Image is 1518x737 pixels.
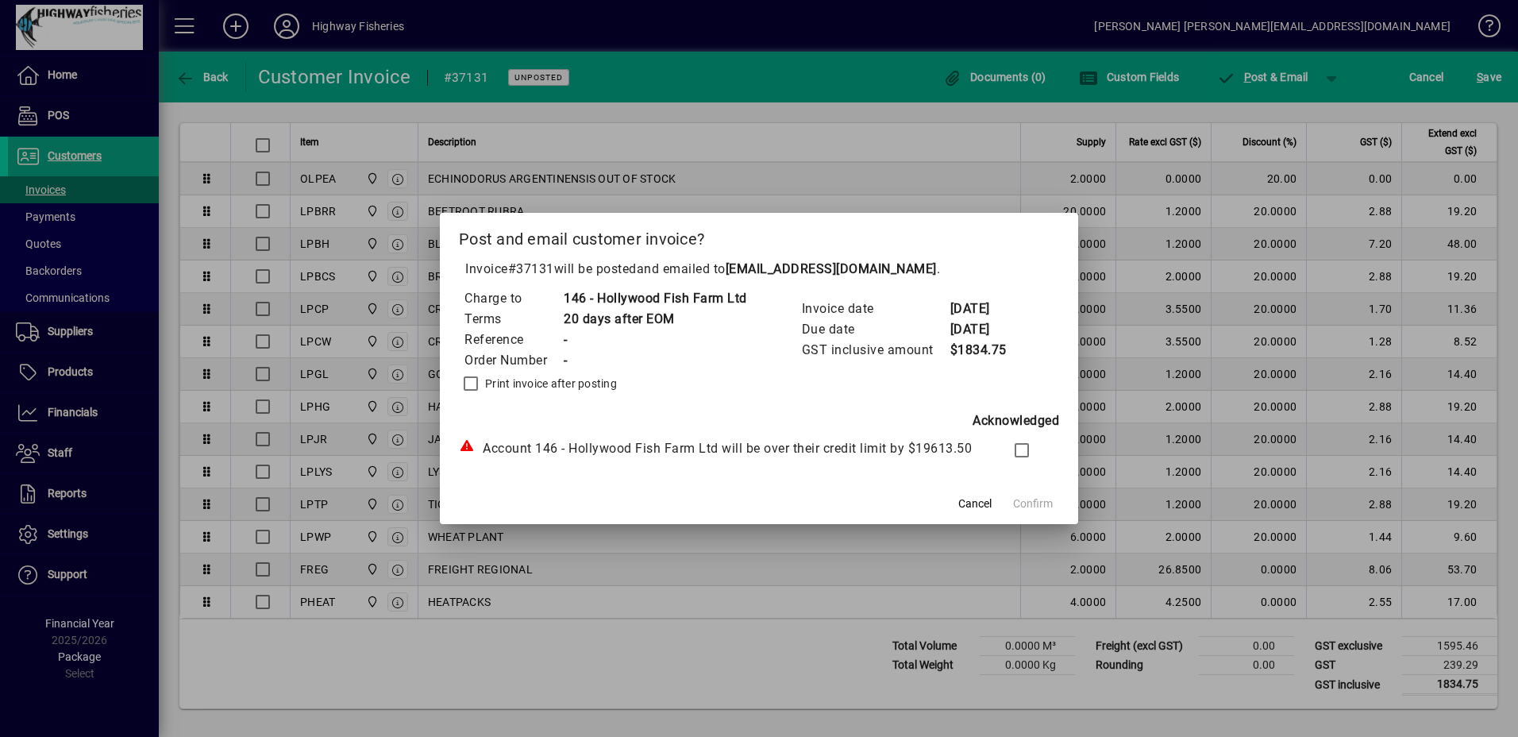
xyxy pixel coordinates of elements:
h2: Post and email customer invoice? [440,213,1078,259]
p: Invoice will be posted . [459,260,1059,279]
td: $1834.75 [950,340,1013,361]
span: Cancel [958,496,992,512]
td: GST inclusive amount [801,340,950,361]
td: - [563,330,747,350]
b: [EMAIL_ADDRESS][DOMAIN_NAME] [726,261,937,276]
td: Due date [801,319,950,340]
div: Account 146 - Hollywood Fish Farm Ltd will be over their credit limit by $19613.50 [459,439,983,458]
button: Cancel [950,489,1000,518]
td: Invoice date [801,299,950,319]
td: [DATE] [950,299,1013,319]
div: Acknowledged [459,411,1059,430]
span: and emailed to [637,261,937,276]
td: [DATE] [950,319,1013,340]
td: 20 days after EOM [563,309,747,330]
td: Order Number [464,350,563,371]
span: #37131 [508,261,554,276]
td: 146 - Hollywood Fish Farm Ltd [563,288,747,309]
td: - [563,350,747,371]
td: Terms [464,309,563,330]
td: Reference [464,330,563,350]
td: Charge to [464,288,563,309]
label: Print invoice after posting [482,376,617,392]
